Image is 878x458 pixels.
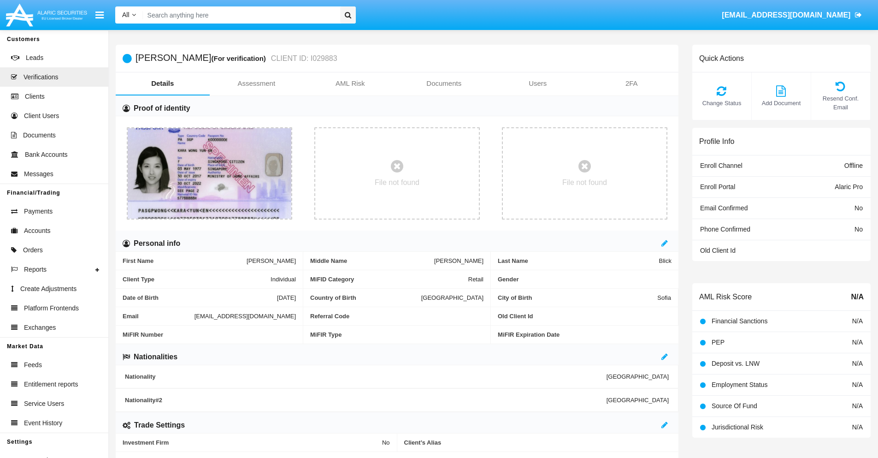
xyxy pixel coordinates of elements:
h6: Personal info [134,238,180,249]
span: Blick [659,257,672,264]
span: Bank Accounts [25,150,68,160]
div: (For verification) [211,53,268,64]
span: Platform Frontends [24,303,79,313]
span: City of Birth [498,294,657,301]
span: Retail [468,276,483,283]
span: No [854,204,863,212]
span: Country of Birth [310,294,421,301]
a: All [115,10,143,20]
span: N/A [851,291,864,303]
h6: Nationalities [134,352,177,362]
span: [GEOGRAPHIC_DATA] [607,397,669,404]
span: All [122,11,130,18]
a: Documents [397,72,491,95]
span: No [382,439,390,446]
span: Jurisdictional Risk [712,423,763,431]
a: AML Risk [303,72,397,95]
span: Payments [24,207,53,216]
span: Phone Confirmed [700,226,750,233]
span: [EMAIL_ADDRESS][DOMAIN_NAME] [722,11,850,19]
span: Reports [24,265,47,274]
span: Source Of Fund [712,402,757,410]
h6: Trade Settings [134,420,185,430]
span: Feeds [24,360,42,370]
span: Gender [498,276,672,283]
span: Referral Code [310,313,483,320]
span: N/A [852,381,863,388]
h6: Proof of identity [134,103,190,113]
span: Email Confirmed [700,204,748,212]
span: Enroll Portal [700,183,735,190]
span: [PERSON_NAME] [247,257,296,264]
span: Change Status [697,99,747,107]
span: Client Type [123,276,271,283]
span: [PERSON_NAME] [434,257,483,264]
span: N/A [852,360,863,367]
span: Financial Sanctions [712,317,767,325]
span: Employment Status [712,381,767,388]
a: Details [116,72,210,95]
h6: Profile Info [699,137,734,146]
a: [EMAIL_ADDRESS][DOMAIN_NAME] [718,2,866,28]
span: Enroll Channel [700,162,742,169]
span: [GEOGRAPHIC_DATA] [421,294,483,301]
span: Create Adjustments [20,284,77,294]
h5: [PERSON_NAME] [136,53,337,64]
span: Deposit vs. LNW [712,360,760,367]
span: First Name [123,257,247,264]
span: Date of Birth [123,294,277,301]
small: CLIENT ID: I029883 [269,55,337,62]
span: [EMAIL_ADDRESS][DOMAIN_NAME] [194,313,296,320]
input: Search [143,6,337,24]
span: Leads [26,53,43,63]
span: Accounts [24,226,51,236]
a: Assessment [210,72,304,95]
span: MiFIR Expiration Date [498,331,672,338]
h6: AML Risk Score [699,292,752,301]
span: Verifications [24,72,58,82]
span: Offline [844,162,863,169]
span: Service Users [24,399,64,409]
span: N/A [852,317,863,325]
span: Event History [24,418,62,428]
span: Individual [271,276,296,283]
span: Last Name [498,257,659,264]
span: N/A [852,339,863,346]
span: Nationality #2 [125,397,607,404]
span: Investment Firm [123,439,382,446]
span: MiFID Category [310,276,468,283]
span: Add Document [756,99,806,107]
span: Middle Name [310,257,434,264]
span: Sofia [657,294,671,301]
span: MiFIR Type [310,331,483,338]
span: Clients [25,92,45,101]
span: Old Client Id [700,247,736,254]
span: Nationality [125,373,607,380]
span: Resend Conf. Email [816,94,866,112]
span: Alaric Pro [835,183,863,190]
span: Exchanges [24,323,56,333]
span: Documents [23,131,56,140]
h6: Quick Actions [699,54,744,63]
span: PEP [712,339,725,346]
span: MiFIR Number [123,331,296,338]
span: Client’s Alias [404,439,672,446]
a: Users [491,72,585,95]
span: N/A [852,423,863,431]
span: Client Users [24,111,59,121]
span: Old Client Id [498,313,671,320]
img: Logo image [5,1,88,29]
span: N/A [852,402,863,410]
span: Entitlement reports [24,380,78,389]
span: Messages [24,169,53,179]
span: No [854,226,863,233]
span: Email [123,313,194,320]
a: 2FA [585,72,679,95]
span: Orders [23,245,43,255]
span: [GEOGRAPHIC_DATA] [607,373,669,380]
span: [DATE] [277,294,296,301]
